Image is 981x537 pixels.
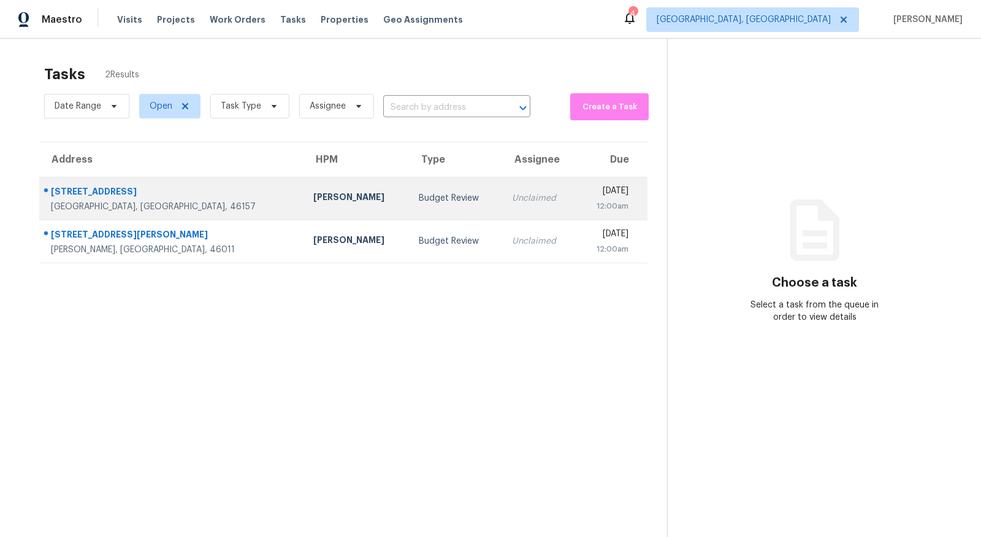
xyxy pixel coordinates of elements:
[772,277,857,289] h3: Choose a task
[409,142,502,177] th: Type
[221,100,261,112] span: Task Type
[657,14,831,26] span: [GEOGRAPHIC_DATA], [GEOGRAPHIC_DATA]
[280,15,306,24] span: Tasks
[44,68,85,80] h2: Tasks
[157,14,195,26] span: Projects
[210,14,265,26] span: Work Orders
[576,142,647,177] th: Due
[117,14,142,26] span: Visits
[303,142,410,177] th: HPM
[586,185,628,200] div: [DATE]
[383,14,463,26] span: Geo Assignments
[42,14,82,26] span: Maestro
[512,235,567,247] div: Unclaimed
[313,191,400,206] div: [PERSON_NAME]
[888,14,963,26] span: [PERSON_NAME]
[313,234,400,249] div: [PERSON_NAME]
[419,192,492,204] div: Budget Review
[586,243,628,255] div: 12:00am
[55,100,101,112] span: Date Range
[419,235,492,247] div: Budget Review
[39,142,303,177] th: Address
[51,201,294,213] div: [GEOGRAPHIC_DATA], [GEOGRAPHIC_DATA], 46157
[576,100,643,114] span: Create a Task
[383,98,496,117] input: Search by address
[310,100,346,112] span: Assignee
[502,142,576,177] th: Assignee
[514,99,532,117] button: Open
[586,228,628,243] div: [DATE]
[105,69,139,81] span: 2 Results
[570,93,649,120] button: Create a Task
[586,200,628,212] div: 12:00am
[51,228,294,244] div: [STREET_ADDRESS][PERSON_NAME]
[321,14,368,26] span: Properties
[512,192,567,204] div: Unclaimed
[150,100,172,112] span: Open
[51,244,294,256] div: [PERSON_NAME], [GEOGRAPHIC_DATA], 46011
[741,299,888,323] div: Select a task from the queue in order to view details
[51,185,294,201] div: [STREET_ADDRESS]
[628,7,637,20] div: 4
